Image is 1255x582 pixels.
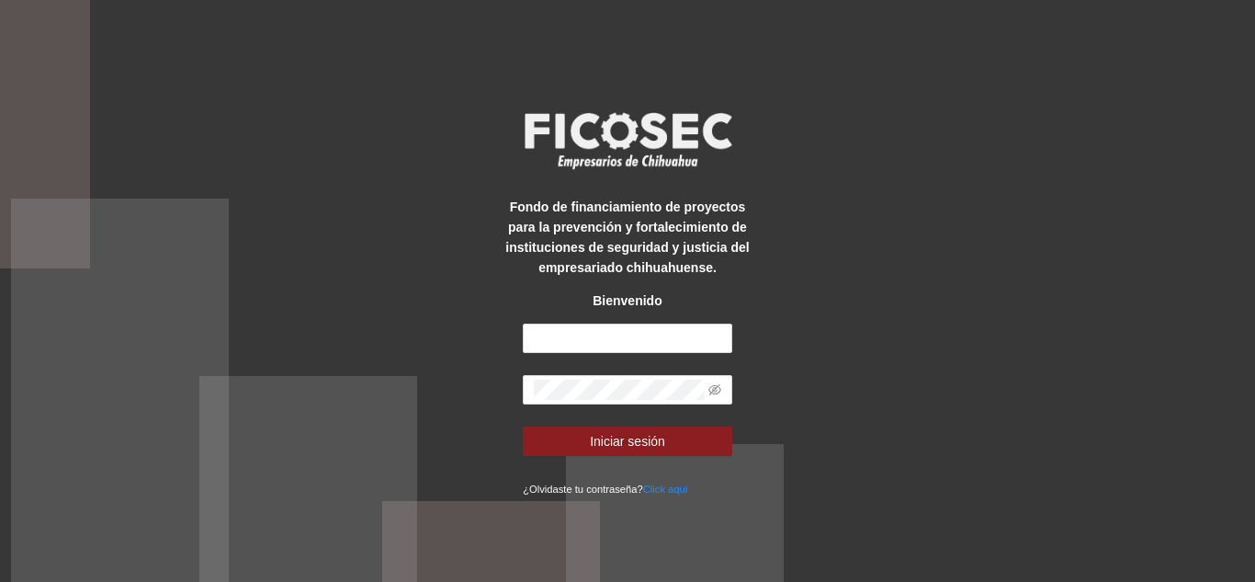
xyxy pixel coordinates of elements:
a: Click aqui [643,484,688,495]
strong: Fondo de financiamiento de proyectos para la prevención y fortalecimiento de instituciones de seg... [505,200,749,275]
small: ¿Olvidaste tu contraseña? [523,484,687,495]
span: Iniciar sesión [590,431,665,451]
button: Iniciar sesión [523,427,732,456]
strong: Bienvenido [593,293,661,308]
img: logo [513,107,742,175]
span: eye-invisible [708,383,721,396]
